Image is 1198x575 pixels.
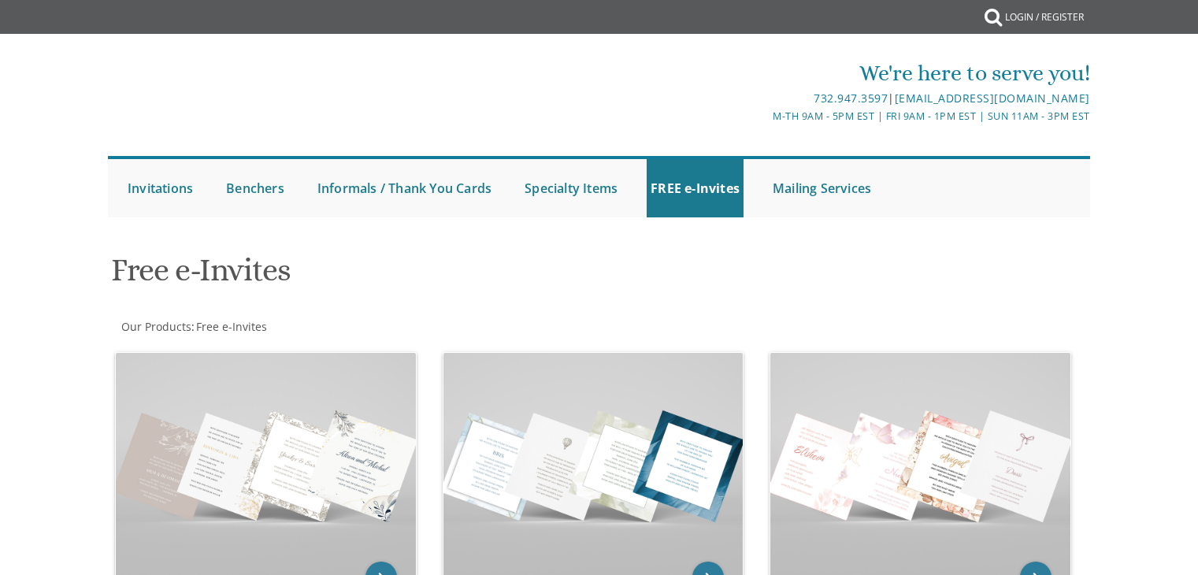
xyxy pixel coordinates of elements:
a: 732.947.3597 [814,91,888,106]
div: : [108,319,599,335]
a: Informals / Thank You Cards [313,159,495,217]
a: FREE e-Invites [647,159,744,217]
div: | [436,89,1090,108]
a: Specialty Items [521,159,621,217]
a: Our Products [120,319,191,334]
h1: Free e-Invites [111,253,754,299]
div: M-Th 9am - 5pm EST | Fri 9am - 1pm EST | Sun 11am - 3pm EST [436,108,1090,124]
a: [EMAIL_ADDRESS][DOMAIN_NAME] [895,91,1090,106]
div: We're here to serve you! [436,57,1090,89]
a: Invitations [124,159,197,217]
a: Free e-Invites [195,319,267,334]
a: Mailing Services [769,159,875,217]
a: Benchers [222,159,288,217]
span: Free e-Invites [196,319,267,334]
